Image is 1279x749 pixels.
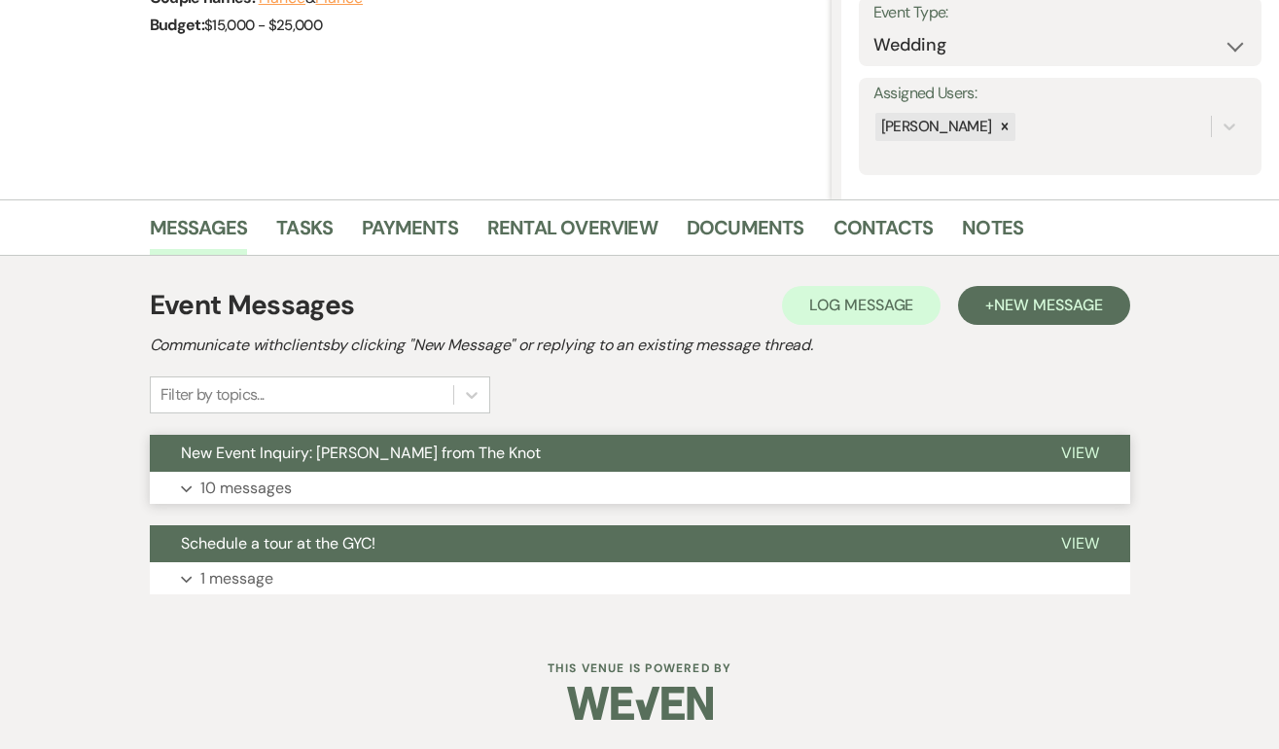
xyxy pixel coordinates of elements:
p: 10 messages [200,476,292,501]
button: View [1030,525,1130,562]
div: Filter by topics... [160,383,265,407]
button: 10 messages [150,472,1130,505]
a: Messages [150,212,248,255]
p: 1 message [200,566,273,591]
span: View [1061,443,1099,463]
a: Notes [962,212,1023,255]
span: View [1061,533,1099,553]
button: New Event Inquiry: [PERSON_NAME] from The Knot [150,435,1030,472]
button: +New Message [958,286,1129,325]
h2: Communicate with clients by clicking "New Message" or replying to an existing message thread. [150,334,1130,357]
a: Rental Overview [487,212,657,255]
div: [PERSON_NAME] [875,113,995,141]
h1: Event Messages [150,285,355,326]
span: Log Message [809,295,913,315]
a: Tasks [276,212,333,255]
img: Weven Logo [567,669,713,737]
span: Schedule a tour at the GYC! [181,533,375,553]
span: $15,000 - $25,000 [204,16,322,35]
a: Contacts [834,212,934,255]
a: Documents [687,212,804,255]
button: View [1030,435,1130,472]
button: Log Message [782,286,941,325]
span: Budget: [150,15,205,35]
button: Schedule a tour at the GYC! [150,525,1030,562]
span: New Message [994,295,1102,315]
a: Payments [362,212,458,255]
label: Assigned Users: [873,80,1247,108]
span: New Event Inquiry: [PERSON_NAME] from The Knot [181,443,541,463]
button: 1 message [150,562,1130,595]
